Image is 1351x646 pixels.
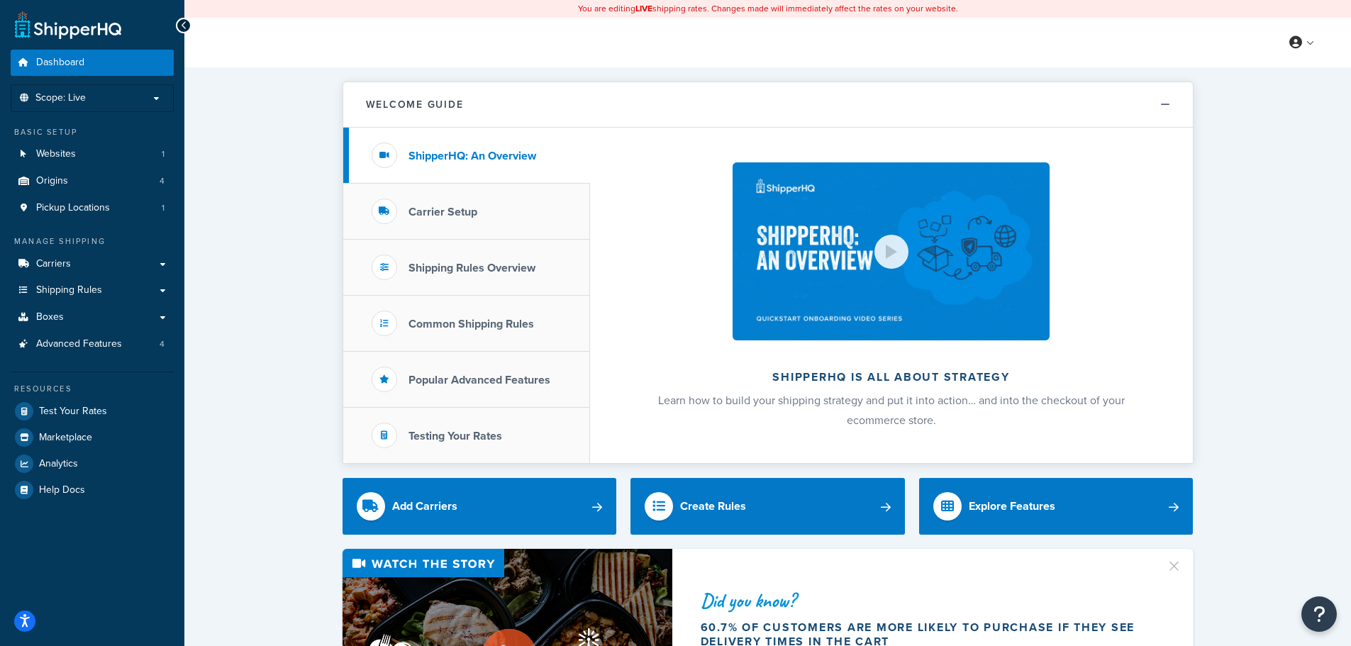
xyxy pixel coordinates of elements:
[11,168,174,194] li: Origins
[408,150,536,162] h3: ShipperHQ: An Overview
[36,175,68,187] span: Origins
[969,496,1055,516] div: Explore Features
[36,338,122,350] span: Advanced Features
[39,458,78,470] span: Analytics
[160,175,165,187] span: 4
[919,478,1194,535] a: Explore Features
[366,99,464,110] h2: Welcome Guide
[11,251,174,277] a: Carriers
[628,371,1155,384] h2: ShipperHQ is all about strategy
[408,374,550,386] h3: Popular Advanced Features
[408,430,502,442] h3: Testing Your Rates
[11,383,174,395] div: Resources
[701,591,1149,611] div: Did you know?
[11,235,174,247] div: Manage Shipping
[39,484,85,496] span: Help Docs
[11,277,174,303] a: Shipping Rules
[11,425,174,450] a: Marketplace
[11,331,174,357] li: Advanced Features
[36,311,64,323] span: Boxes
[392,496,457,516] div: Add Carriers
[36,57,84,69] span: Dashboard
[11,451,174,477] a: Analytics
[408,206,477,218] h3: Carrier Setup
[658,392,1125,428] span: Learn how to build your shipping strategy and put it into action… and into the checkout of your e...
[162,202,165,214] span: 1
[1301,596,1337,632] button: Open Resource Center
[36,148,76,160] span: Websites
[11,477,174,503] a: Help Docs
[11,195,174,221] li: Pickup Locations
[408,318,534,330] h3: Common Shipping Rules
[11,304,174,330] a: Boxes
[36,258,71,270] span: Carriers
[11,331,174,357] a: Advanced Features4
[408,262,535,274] h3: Shipping Rules Overview
[733,162,1049,340] img: ShipperHQ is all about strategy
[11,195,174,221] a: Pickup Locations1
[36,202,110,214] span: Pickup Locations
[11,50,174,76] a: Dashboard
[11,126,174,138] div: Basic Setup
[11,141,174,167] a: Websites1
[635,2,652,15] b: LIVE
[162,148,165,160] span: 1
[11,399,174,424] a: Test Your Rates
[630,478,905,535] a: Create Rules
[35,92,86,104] span: Scope: Live
[343,478,617,535] a: Add Carriers
[160,338,165,350] span: 4
[39,406,107,418] span: Test Your Rates
[39,432,92,444] span: Marketplace
[680,496,746,516] div: Create Rules
[343,82,1193,128] button: Welcome Guide
[11,141,174,167] li: Websites
[36,284,102,296] span: Shipping Rules
[11,168,174,194] a: Origins4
